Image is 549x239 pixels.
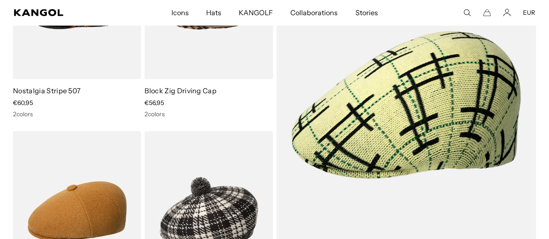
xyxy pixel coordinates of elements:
button: Cart [483,9,491,16]
span: €60,95 [13,99,33,107]
a: Kangol [14,9,113,16]
a: Block Zig Driving Cap [145,86,217,95]
a: Account [503,9,511,16]
a: Nostalgia Stripe 507 [13,86,81,95]
div: 2 colors [13,110,141,118]
div: 2 colors [145,110,273,118]
span: €56,95 [145,99,164,107]
summary: Search here [463,9,471,16]
button: EUR [523,9,535,16]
